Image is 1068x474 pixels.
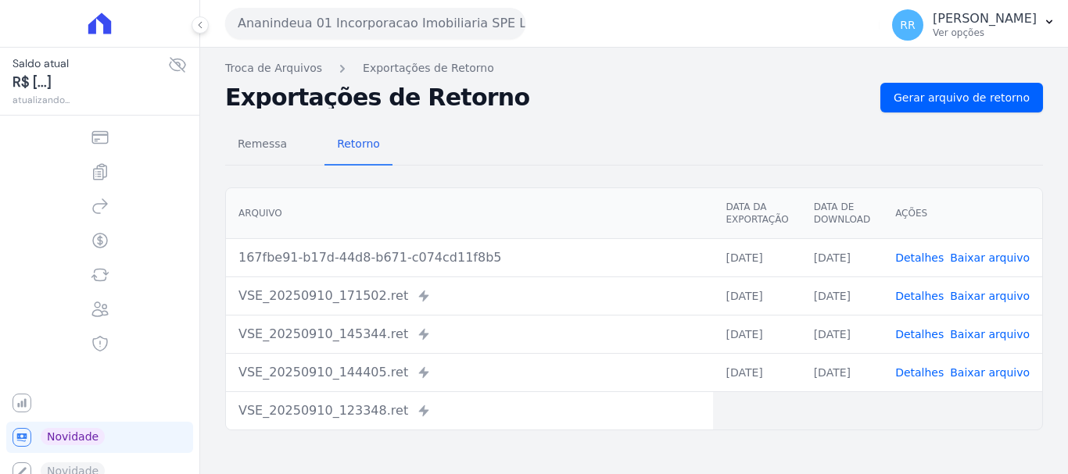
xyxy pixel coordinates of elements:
[801,353,883,391] td: [DATE]
[895,251,944,264] a: Detalhes
[883,188,1042,239] th: Ações
[238,325,701,344] div: VSE_20250910_145344.ret
[225,125,299,166] a: Remessa
[225,60,322,77] a: Troca de Arquivos
[13,72,168,93] span: R$ [...]
[238,363,701,382] div: VSE_20250910_144405.ret
[713,188,801,239] th: Data da Exportação
[801,238,883,276] td: [DATE]
[801,315,883,353] td: [DATE]
[13,55,168,72] span: Saldo atual
[324,125,392,166] a: Retorno
[41,428,105,445] span: Novidade
[225,87,868,109] h2: Exportações de Retorno
[713,238,801,276] td: [DATE]
[950,251,1030,264] a: Baixar arquivo
[13,93,168,107] span: atualizando...
[895,290,944,302] a: Detalhes
[238,248,701,267] div: 167fbe91-b17d-44d8-b671-c074cd11f8b5
[950,366,1030,379] a: Baixar arquivo
[950,290,1030,302] a: Baixar arquivo
[801,276,883,315] td: [DATE]
[328,128,389,159] span: Retorno
[713,276,801,315] td: [DATE]
[933,27,1037,39] p: Ver opções
[225,8,525,39] button: Ananindeua 01 Incorporacao Imobiliaria SPE LTDA
[228,128,296,159] span: Remessa
[880,3,1068,47] button: RR [PERSON_NAME] Ver opções
[363,60,494,77] a: Exportações de Retorno
[900,20,915,30] span: RR
[895,328,944,340] a: Detalhes
[226,188,713,239] th: Arquivo
[238,401,701,420] div: VSE_20250910_123348.ret
[6,422,193,453] a: Novidade
[895,366,944,379] a: Detalhes
[225,60,1043,77] nav: Breadcrumb
[238,287,701,305] div: VSE_20250910_171502.ret
[880,83,1043,112] a: Gerar arquivo de retorno
[950,328,1030,340] a: Baixar arquivo
[713,353,801,391] td: [DATE]
[713,315,801,353] td: [DATE]
[801,188,883,239] th: Data de Download
[894,90,1030,105] span: Gerar arquivo de retorno
[933,11,1037,27] p: [PERSON_NAME]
